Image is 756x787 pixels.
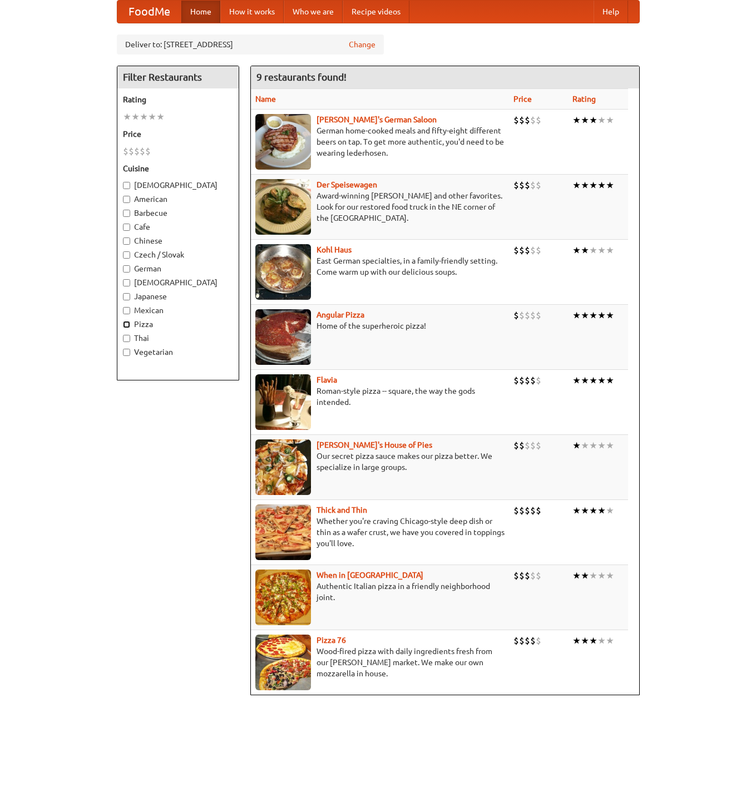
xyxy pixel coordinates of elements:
li: ★ [572,374,581,387]
p: Authentic Italian pizza in a friendly neighborhood joint. [255,581,505,603]
li: $ [530,504,536,517]
a: FoodMe [117,1,181,23]
a: [PERSON_NAME]'s House of Pies [317,440,432,449]
label: Vegetarian [123,347,233,358]
b: Pizza 76 [317,636,346,645]
label: German [123,263,233,274]
li: $ [140,145,145,157]
img: wheninrome.jpg [255,570,311,625]
img: thick.jpg [255,504,311,560]
li: $ [525,309,530,321]
li: ★ [572,635,581,647]
li: ★ [140,111,148,123]
a: Angular Pizza [317,310,364,319]
li: $ [530,439,536,452]
li: $ [129,145,134,157]
li: $ [530,570,536,582]
input: Mexican [123,307,130,314]
p: German home-cooked meals and fifty-eight different beers on tap. To get more authentic, you'd nee... [255,125,505,159]
input: Vegetarian [123,349,130,356]
p: Award-winning [PERSON_NAME] and other favorites. Look for our restored food truck in the NE corne... [255,190,505,224]
li: $ [519,635,525,647]
a: Help [594,1,628,23]
a: Price [513,95,532,103]
ng-pluralize: 9 restaurants found! [256,72,347,82]
label: Pizza [123,319,233,330]
label: Barbecue [123,207,233,219]
li: $ [519,570,525,582]
li: $ [536,114,541,126]
label: Japanese [123,291,233,302]
div: Deliver to: [STREET_ADDRESS] [117,34,384,55]
li: ★ [572,570,581,582]
li: $ [525,244,530,256]
h4: Filter Restaurants [117,66,239,88]
li: $ [513,244,519,256]
label: Mexican [123,305,233,316]
li: $ [513,635,519,647]
li: $ [525,570,530,582]
img: esthers.jpg [255,114,311,170]
li: $ [536,309,541,321]
label: [DEMOGRAPHIC_DATA] [123,180,233,191]
li: ★ [581,114,589,126]
li: ★ [606,309,614,321]
li: ★ [581,439,589,452]
li: $ [519,504,525,517]
li: $ [145,145,151,157]
li: $ [513,179,519,191]
p: Our secret pizza sauce makes our pizza better. We specialize in large groups. [255,451,505,473]
input: Barbecue [123,210,130,217]
li: ★ [581,504,589,517]
li: ★ [572,179,581,191]
li: $ [525,179,530,191]
li: ★ [581,635,589,647]
li: $ [536,179,541,191]
li: ★ [572,504,581,517]
a: Name [255,95,276,103]
li: $ [536,504,541,517]
input: [DEMOGRAPHIC_DATA] [123,279,130,286]
li: $ [519,114,525,126]
li: ★ [572,244,581,256]
li: $ [536,244,541,256]
a: Change [349,39,375,50]
li: $ [530,635,536,647]
p: Wood-fired pizza with daily ingredients fresh from our [PERSON_NAME] market. We make our own mozz... [255,646,505,679]
li: $ [134,145,140,157]
li: $ [530,179,536,191]
li: ★ [597,244,606,256]
li: $ [519,244,525,256]
li: ★ [597,114,606,126]
h5: Cuisine [123,163,233,174]
label: [DEMOGRAPHIC_DATA] [123,277,233,288]
input: Thai [123,335,130,342]
li: $ [513,439,519,452]
h5: Rating [123,94,233,105]
img: speisewagen.jpg [255,179,311,235]
a: Kohl Haus [317,245,352,254]
li: ★ [156,111,165,123]
p: Roman-style pizza -- square, the way the gods intended. [255,385,505,408]
a: Der Speisewagen [317,180,377,189]
a: How it works [220,1,284,23]
a: Rating [572,95,596,103]
li: $ [519,309,525,321]
img: luigis.jpg [255,439,311,495]
img: pizza76.jpg [255,635,311,690]
li: ★ [589,309,597,321]
p: Whether you're craving Chicago-style deep dish or thin as a wafer crust, we have you covered in t... [255,516,505,549]
li: ★ [581,570,589,582]
li: ★ [589,114,597,126]
label: American [123,194,233,205]
li: ★ [606,114,614,126]
li: ★ [597,439,606,452]
label: Chinese [123,235,233,246]
li: ★ [597,635,606,647]
input: [DEMOGRAPHIC_DATA] [123,182,130,189]
li: ★ [123,111,131,123]
input: American [123,196,130,203]
a: Thick and Thin [317,506,367,514]
li: $ [519,179,525,191]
